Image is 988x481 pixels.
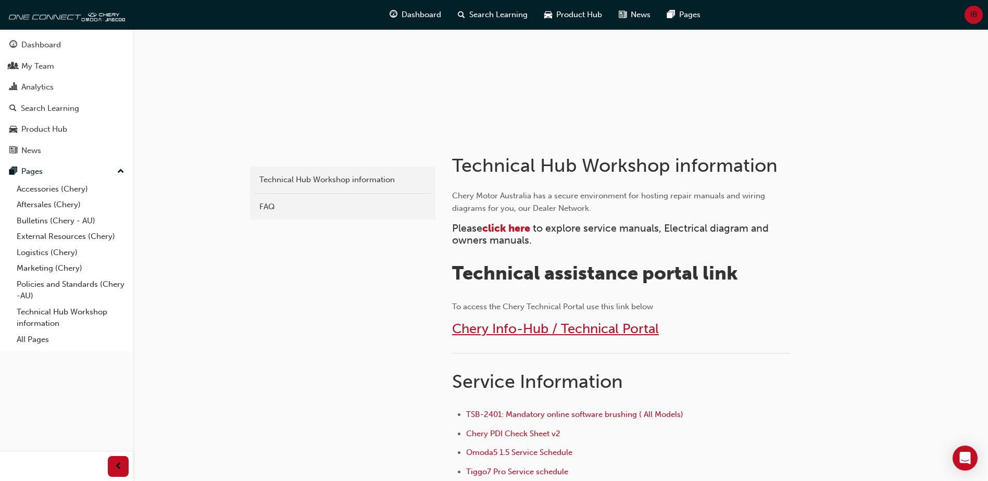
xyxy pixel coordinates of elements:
[4,33,129,162] button: DashboardMy TeamAnalyticsSearch LearningProduct HubNews
[659,4,709,26] a: pages-iconPages
[259,201,426,213] div: FAQ
[452,191,767,213] span: Chery Motor Australia has a secure environment for hosting repair manuals and wiring diagrams for...
[452,154,794,177] h1: Technical Hub Workshop information
[12,229,129,245] a: External Resources (Chery)
[466,448,572,457] a: Omoda5 1.5 Service Schedule
[12,276,129,304] a: Policies and Standards (Chery -AU)
[9,125,17,134] span: car-icon
[4,57,129,76] a: My Team
[254,171,431,189] a: Technical Hub Workshop information
[466,410,683,419] a: TSB-2401: Mandatory online software brushing ( All Models)
[9,104,17,113] span: search-icon
[259,174,426,186] div: Technical Hub Workshop information
[117,165,124,179] span: up-icon
[21,39,61,51] div: Dashboard
[953,446,978,471] div: Open Intercom Messenger
[452,222,482,234] span: Please
[21,166,43,178] div: Pages
[4,78,129,97] a: Analytics
[12,245,129,261] a: Logistics (Chery)
[452,262,738,284] span: Technical assistance portal link
[619,8,627,21] span: news-icon
[965,6,983,24] button: IB
[452,302,653,311] span: To access the Chery Technical Portal use this link below
[4,35,129,55] a: Dashboard
[536,4,610,26] a: car-iconProduct Hub
[9,146,17,156] span: news-icon
[679,9,701,21] span: Pages
[466,429,560,438] a: Chery PDI Check Sheet v2
[452,321,659,337] a: Chery Info-Hub / Technical Portal
[9,62,17,71] span: people-icon
[452,222,771,246] span: to explore service manuals, Electrical diagram and owners manuals.
[667,8,675,21] span: pages-icon
[21,123,67,135] div: Product Hub
[12,332,129,348] a: All Pages
[21,81,54,93] div: Analytics
[254,198,431,216] a: FAQ
[482,222,530,234] a: click here
[9,41,17,50] span: guage-icon
[610,4,659,26] a: news-iconNews
[469,9,528,21] span: Search Learning
[466,467,568,476] a: Tiggo7 Pro Service schedule
[544,8,552,21] span: car-icon
[4,99,129,118] a: Search Learning
[390,8,397,21] span: guage-icon
[12,304,129,332] a: Technical Hub Workshop information
[4,162,129,181] button: Pages
[21,103,79,115] div: Search Learning
[381,4,449,26] a: guage-iconDashboard
[12,197,129,213] a: Aftersales (Chery)
[12,260,129,276] a: Marketing (Chery)
[9,167,17,176] span: pages-icon
[970,9,978,21] span: IB
[458,8,465,21] span: search-icon
[556,9,602,21] span: Product Hub
[4,141,129,160] a: News
[115,460,122,473] span: prev-icon
[21,60,54,72] div: My Team
[12,181,129,197] a: Accessories (Chery)
[12,213,129,229] a: Bulletins (Chery - AU)
[9,83,17,92] span: chart-icon
[631,9,651,21] span: News
[452,370,623,393] span: Service Information
[21,145,41,157] div: News
[402,9,441,21] span: Dashboard
[449,4,536,26] a: search-iconSearch Learning
[4,120,129,139] a: Product Hub
[5,4,125,25] img: oneconnect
